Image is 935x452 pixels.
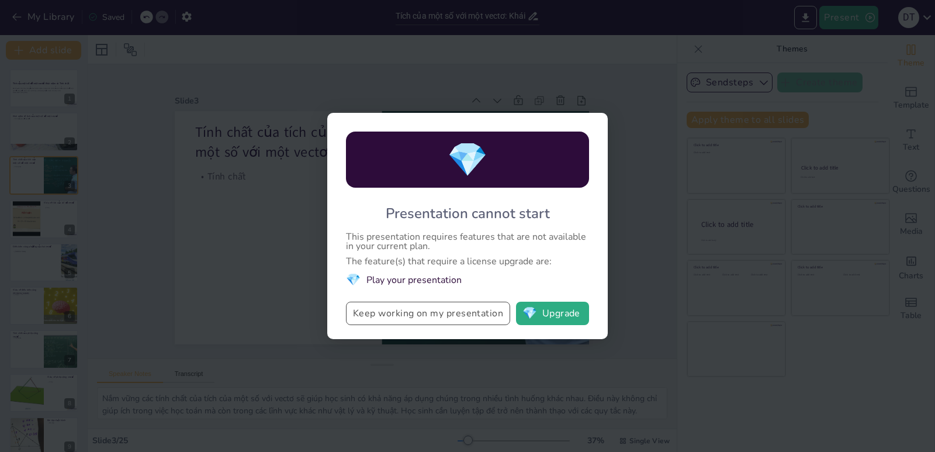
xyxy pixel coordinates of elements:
button: diamondUpgrade [516,302,589,325]
div: The feature(s) that require a license upgrade are: [346,257,589,266]
span: diamond [447,137,488,182]
li: Play your presentation [346,272,589,288]
div: Presentation cannot start [386,204,550,223]
span: diamond [346,272,361,288]
span: diamond [522,308,537,319]
div: This presentation requires features that are not available in your current plan. [346,232,589,251]
button: Keep working on my presentation [346,302,510,325]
